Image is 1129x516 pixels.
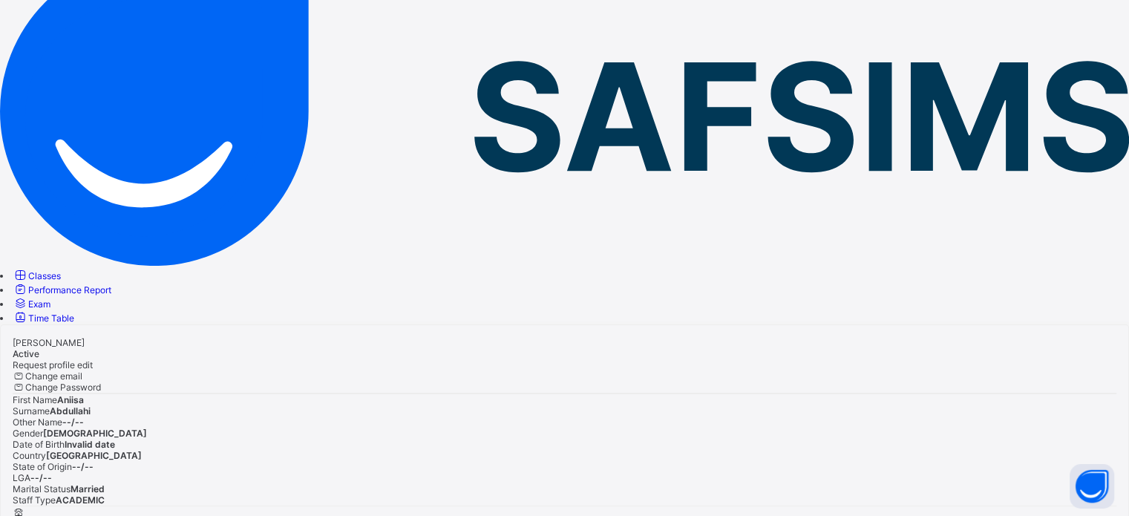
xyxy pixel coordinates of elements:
[62,417,84,428] span: --/--
[13,270,61,281] a: Classes
[13,405,50,417] span: Surname
[13,359,93,370] span: Request profile edit
[72,461,94,472] span: --/--
[43,428,147,439] span: [DEMOGRAPHIC_DATA]
[28,284,111,295] span: Performance Report
[13,348,39,359] span: Active
[25,370,82,382] span: Change email
[71,483,105,494] span: Married
[28,298,50,310] span: Exam
[57,394,84,405] span: Aniisa
[56,494,105,506] span: ACADEMIC
[13,298,50,310] a: Exam
[13,428,43,439] span: Gender
[13,284,111,295] a: Performance Report
[13,494,56,506] span: Staff Type
[13,417,62,428] span: Other Name
[13,450,46,461] span: Country
[46,450,142,461] span: [GEOGRAPHIC_DATA]
[50,405,91,417] span: Abdullahi
[1070,464,1114,509] button: Open asap
[13,394,57,405] span: First Name
[30,472,52,483] span: --/--
[28,313,74,324] span: Time Table
[65,439,115,450] span: Invalid date
[13,472,30,483] span: LGA
[13,483,71,494] span: Marital Status
[13,439,65,450] span: Date of Birth
[13,337,85,348] span: [PERSON_NAME]
[13,461,72,472] span: State of Origin
[13,313,74,324] a: Time Table
[25,382,101,393] span: Change Password
[28,270,61,281] span: Classes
